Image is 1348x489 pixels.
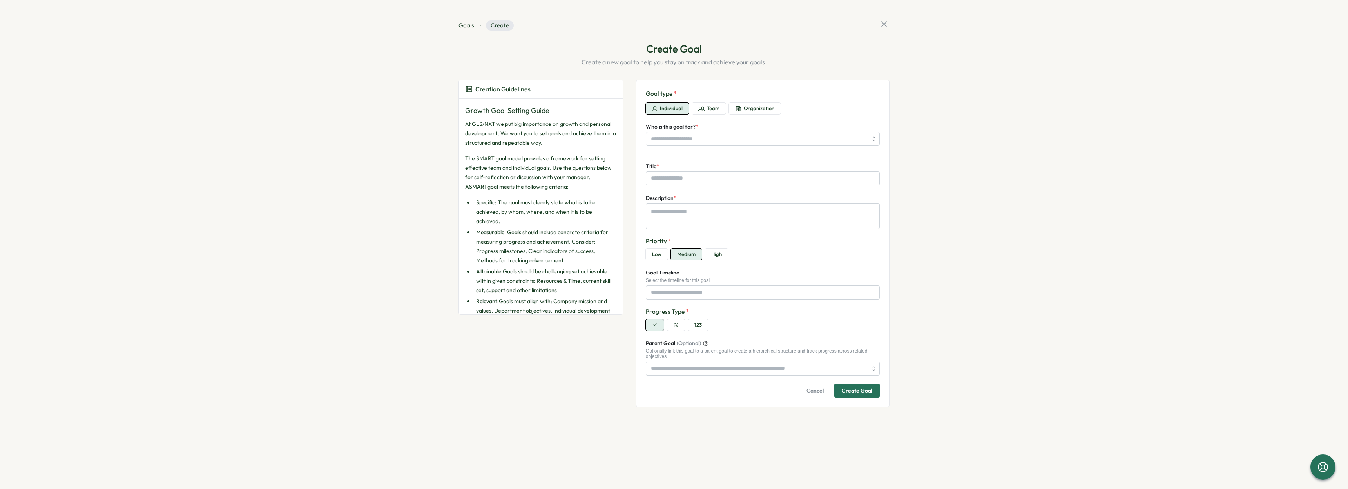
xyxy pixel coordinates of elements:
[469,183,487,190] strong: SMART
[465,154,617,191] p: The SMART goal model provides a framework for setting effective team and individual goals. Use th...
[646,307,880,316] label: Progress Type
[806,384,824,397] span: Cancel
[646,89,880,98] label: Goal type
[458,21,474,30] button: Goals
[465,105,617,116] h3: Growth Goal Setting Guide
[646,339,675,348] span: Parent Goal
[646,249,668,260] button: Low
[474,198,617,226] li: : The goal must clearly state what is to be achieved, by whom, where, and when it is to be achieved.
[646,103,689,115] button: Individual
[646,237,880,245] label: Priority
[677,339,701,348] span: (Optional)
[646,278,880,283] div: Select the timeline for this goal
[475,84,531,94] span: Creation Guidelines
[729,103,781,115] button: Organization
[705,249,728,260] button: High
[458,57,890,67] p: Create a new goal to help you stay on track and achieve your goals.
[476,298,499,305] strong: Relevant:
[744,105,774,112] span: Organization
[646,269,679,277] label: Goal Timeline
[474,227,617,265] li: : Goals should include concrete criteria for measuring progress and achievement. Consider: Progre...
[465,119,617,147] p: At GLS/NXT we put big importance on growth and personal development. We want you to set goals and...
[486,20,514,31] span: Create
[671,249,702,260] button: Medium
[646,348,880,360] div: Optionally link this goal to a parent goal to create a hierarchical structure and track progress ...
[646,162,659,171] label: Title
[476,199,495,206] strong: Specific
[660,105,683,112] span: Individual
[476,229,504,236] strong: Measurable
[474,267,617,295] li: Goals should be challenging yet achievable within given constraints: Resources & Time, current sk...
[692,103,726,115] button: Team
[842,388,872,393] div: Create Goal
[474,296,617,325] li: Goals must align with: Company mission and values, Department objectives, Individual development ...
[707,105,719,112] span: Team
[458,42,890,56] h1: Create Goal
[476,268,503,275] strong: Attainable:
[834,384,880,398] button: Create Goal
[688,319,708,331] button: 123
[799,384,831,398] button: Cancel
[646,123,696,130] span: Who is this goal for?
[646,194,676,203] label: Description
